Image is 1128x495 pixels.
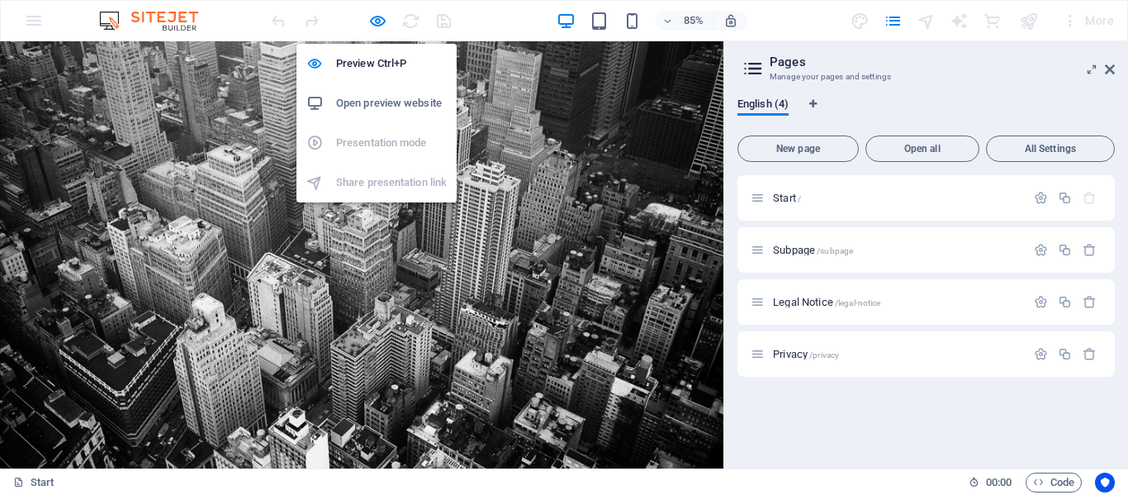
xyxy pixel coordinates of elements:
[737,136,859,162] button: New page
[1034,191,1048,205] div: Settings
[993,144,1107,154] span: All Settings
[336,54,447,74] h6: Preview Ctrl+P
[1083,295,1097,309] div: Remove
[835,298,881,307] span: /legal-notice
[737,94,789,117] span: English (4)
[865,136,979,162] button: Open all
[1058,347,1072,361] div: Duplicate
[680,11,707,31] h6: 85%
[1083,243,1097,257] div: Remove
[773,244,853,256] span: Click to open page
[745,144,851,154] span: New page
[768,193,1026,203] div: Start/
[95,11,219,31] img: Editor Logo
[809,350,839,359] span: /privacy
[1058,243,1072,257] div: Duplicate
[986,136,1115,162] button: All Settings
[1034,347,1048,361] div: Settings
[884,12,903,31] i: Pages (Ctrl+Alt+S)
[737,98,1115,129] div: Language Tabs
[798,194,801,203] span: /
[1058,295,1072,309] div: Duplicate
[768,245,1026,255] div: Subpage/subpage
[1083,347,1097,361] div: Remove
[1034,243,1048,257] div: Settings
[773,296,880,308] span: Click to open page
[768,297,1026,307] div: Legal Notice/legal-notice
[13,473,55,493] a: Click to cancel selection. Double-click to open Pages
[1083,191,1097,205] div: The startpage cannot be deleted
[1095,473,1115,493] button: Usercentrics
[884,11,903,31] button: pages
[336,93,447,113] h6: Open preview website
[770,69,1082,84] h3: Manage your pages and settings
[1033,473,1074,493] span: Code
[773,192,801,204] span: Click to open page
[656,11,714,31] button: 85%
[998,476,1000,488] span: :
[723,13,738,28] i: On resize automatically adjust zoom level to fit chosen device.
[1034,295,1048,309] div: Settings
[773,348,839,360] span: Click to open page
[1058,191,1072,205] div: Duplicate
[986,473,1012,493] span: 00 00
[817,246,853,255] span: /subpage
[969,473,1012,493] h6: Session time
[768,349,1026,359] div: Privacy/privacy
[873,144,972,154] span: Open all
[770,55,1115,69] h2: Pages
[1026,473,1082,493] button: Code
